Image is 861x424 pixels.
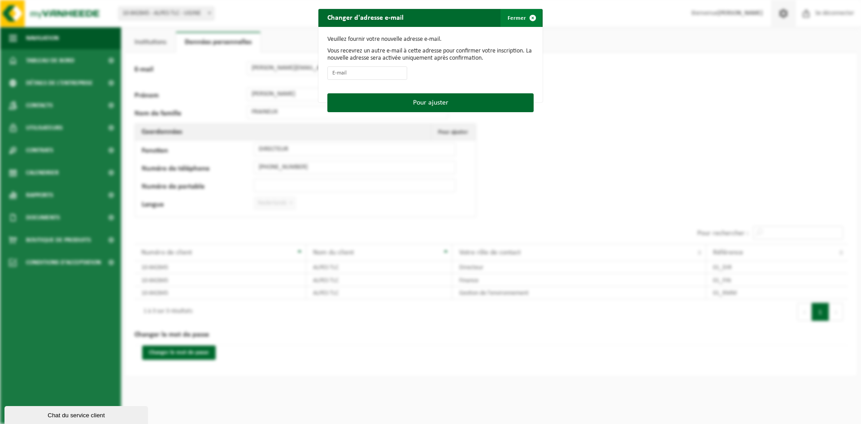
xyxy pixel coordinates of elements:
font: Vous recevrez un autre e-mail à cette adresse pour confirmer votre inscription. La nouvelle adres... [327,48,532,61]
font: Pour ajuster [413,99,448,106]
iframe: widget de discussion [4,404,150,424]
font: Changer d'adresse e-mail [327,14,404,22]
font: Veuillez fournir votre nouvelle adresse e-mail. [327,36,442,43]
font: Fermer [508,15,526,21]
button: Pour ajuster [327,93,534,112]
button: Fermer [500,9,542,27]
input: E-mail [327,66,407,80]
